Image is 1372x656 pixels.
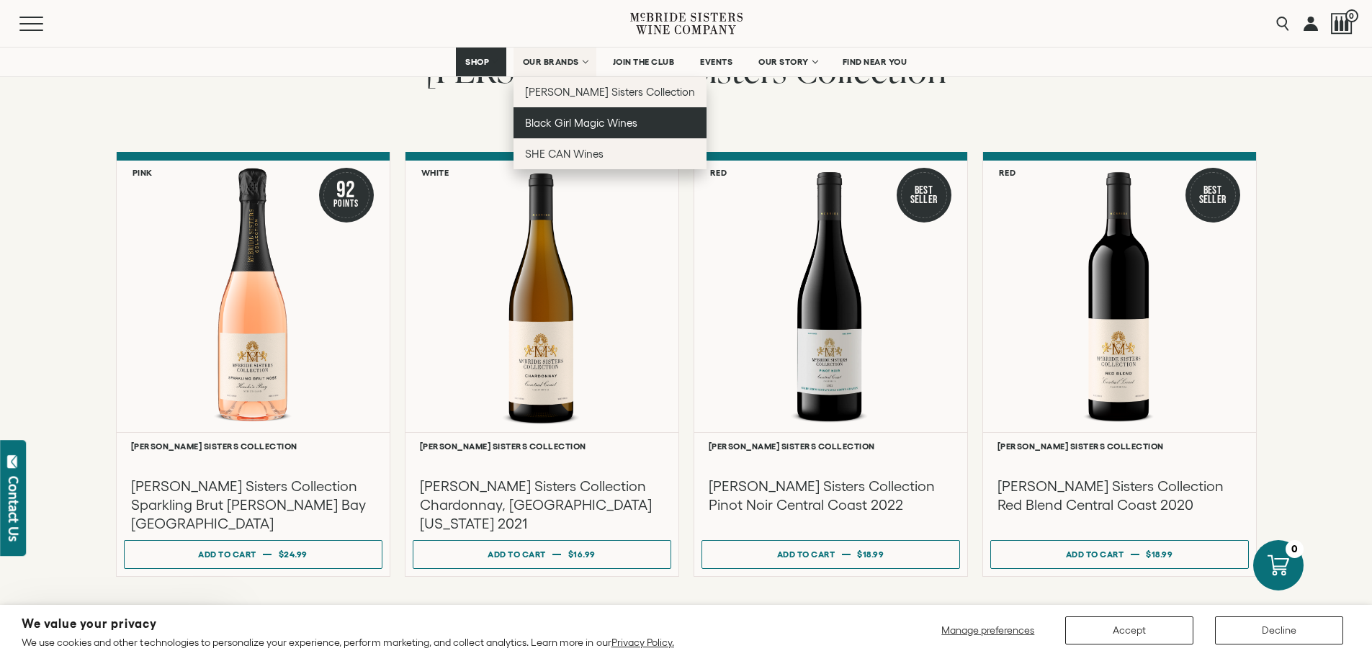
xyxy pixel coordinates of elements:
[611,637,674,648] a: Privacy Policy.
[22,618,674,630] h2: We value your privacy
[1065,616,1193,644] button: Accept
[709,477,953,514] h3: [PERSON_NAME] Sisters Collection Pinot Noir Central Coast 2022
[613,57,675,67] span: JOIN THE CLUB
[514,107,707,138] a: Black Girl Magic Wines
[700,57,732,67] span: EVENTS
[709,441,953,451] h6: [PERSON_NAME] Sisters Collection
[997,441,1242,451] h6: [PERSON_NAME] Sisters Collection
[124,540,382,569] button: Add to cart $24.99
[1286,540,1304,558] div: 0
[131,477,375,533] h3: [PERSON_NAME] Sisters Collection Sparkling Brut [PERSON_NAME] Bay [GEOGRAPHIC_DATA]
[777,544,835,565] div: Add to cart
[525,148,604,160] span: SHE CAN Wines
[413,540,671,569] button: Add to cart $16.99
[604,48,684,76] a: JOIN THE CLUB
[279,549,308,559] span: $24.99
[997,477,1242,514] h3: [PERSON_NAME] Sisters Collection Red Blend Central Coast 2020
[514,138,707,169] a: SHE CAN Wines
[833,48,917,76] a: FIND NEAR YOU
[465,57,490,67] span: SHOP
[843,57,907,67] span: FIND NEAR YOU
[694,152,968,577] a: Red Best Seller McBride Sisters Collection Central Coast Pinot Noir [PERSON_NAME] Sisters Collect...
[933,616,1044,644] button: Manage preferences
[198,544,256,565] div: Add to cart
[1215,616,1343,644] button: Decline
[1066,544,1124,565] div: Add to cart
[6,476,21,542] div: Contact Us
[456,48,506,76] a: SHOP
[523,57,579,67] span: OUR BRANDS
[701,540,960,569] button: Add to cart $18.99
[1146,549,1173,559] span: $18.99
[405,152,679,577] a: White McBride Sisters Collection Chardonnay, Central Coast California [PERSON_NAME] Sisters Colle...
[982,152,1257,577] a: Red Best Seller McBride Sisters Collection Red Blend Central Coast [PERSON_NAME] Sisters Collecti...
[691,48,742,76] a: EVENTS
[131,441,375,451] h6: [PERSON_NAME] Sisters Collection
[488,544,546,565] div: Add to cart
[758,57,809,67] span: OUR STORY
[133,168,153,177] h6: Pink
[514,48,596,76] a: OUR BRANDS
[749,48,826,76] a: OUR STORY
[990,540,1249,569] button: Add to cart $18.99
[941,624,1034,636] span: Manage preferences
[525,86,696,98] span: [PERSON_NAME] Sisters Collection
[710,168,727,177] h6: Red
[421,168,449,177] h6: White
[568,549,596,559] span: $16.99
[514,76,707,107] a: [PERSON_NAME] Sisters Collection
[525,117,637,129] span: Black Girl Magic Wines
[116,152,390,577] a: Pink 92 Points McBride Sisters Collection Sparkling Brut Rose Hawke's Bay NV [PERSON_NAME] Sister...
[1345,9,1358,22] span: 0
[19,17,71,31] button: Mobile Menu Trigger
[22,636,674,649] p: We use cookies and other technologies to personalize your experience, perform marketing, and coll...
[420,441,664,451] h6: [PERSON_NAME] Sisters Collection
[857,549,884,559] span: $18.99
[999,168,1016,177] h6: Red
[420,477,664,533] h3: [PERSON_NAME] Sisters Collection Chardonnay, [GEOGRAPHIC_DATA][US_STATE] 2021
